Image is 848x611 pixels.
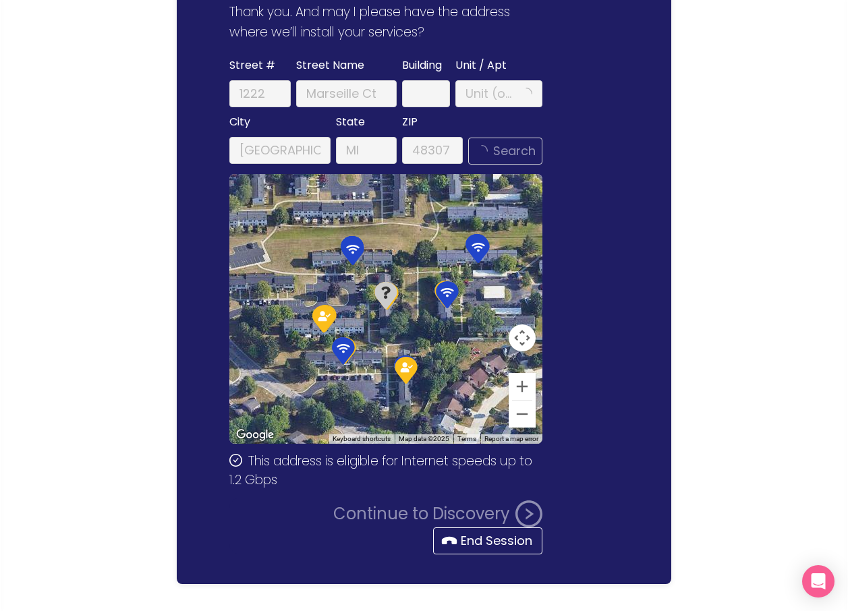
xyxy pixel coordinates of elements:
[509,373,536,400] button: Zoom in
[399,435,449,442] span: Map data ©2025
[402,113,418,132] span: ZIP
[433,527,542,554] button: End Session
[233,426,277,444] img: Google
[333,434,391,444] button: Keyboard shortcuts
[229,56,275,75] span: Street #
[229,113,250,132] span: City
[336,113,365,132] span: State
[457,435,476,442] a: Terms
[455,56,507,75] span: Unit / Apt
[484,435,538,442] a: Report a map error
[229,137,330,164] input: Rochester Hills
[229,80,290,107] input: 1222
[402,137,463,164] input: 48307
[296,80,397,107] input: Marseille Ct
[520,88,532,100] span: loading
[802,565,835,598] div: Open Intercom Messenger
[509,401,536,428] button: Zoom out
[336,137,397,164] input: MI
[402,56,442,75] span: Building
[465,84,518,103] input: Unit (optional)
[296,56,364,75] span: Street Name
[229,454,242,467] span: check-circle
[229,2,548,42] p: Thank you. And may I please have the address where we’ll install your services?
[233,426,277,444] a: Open this area in Google Maps (opens a new window)
[229,452,532,489] span: This address is eligible for Internet speeds up to 1.2 Gbps
[509,324,536,351] button: Map camera controls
